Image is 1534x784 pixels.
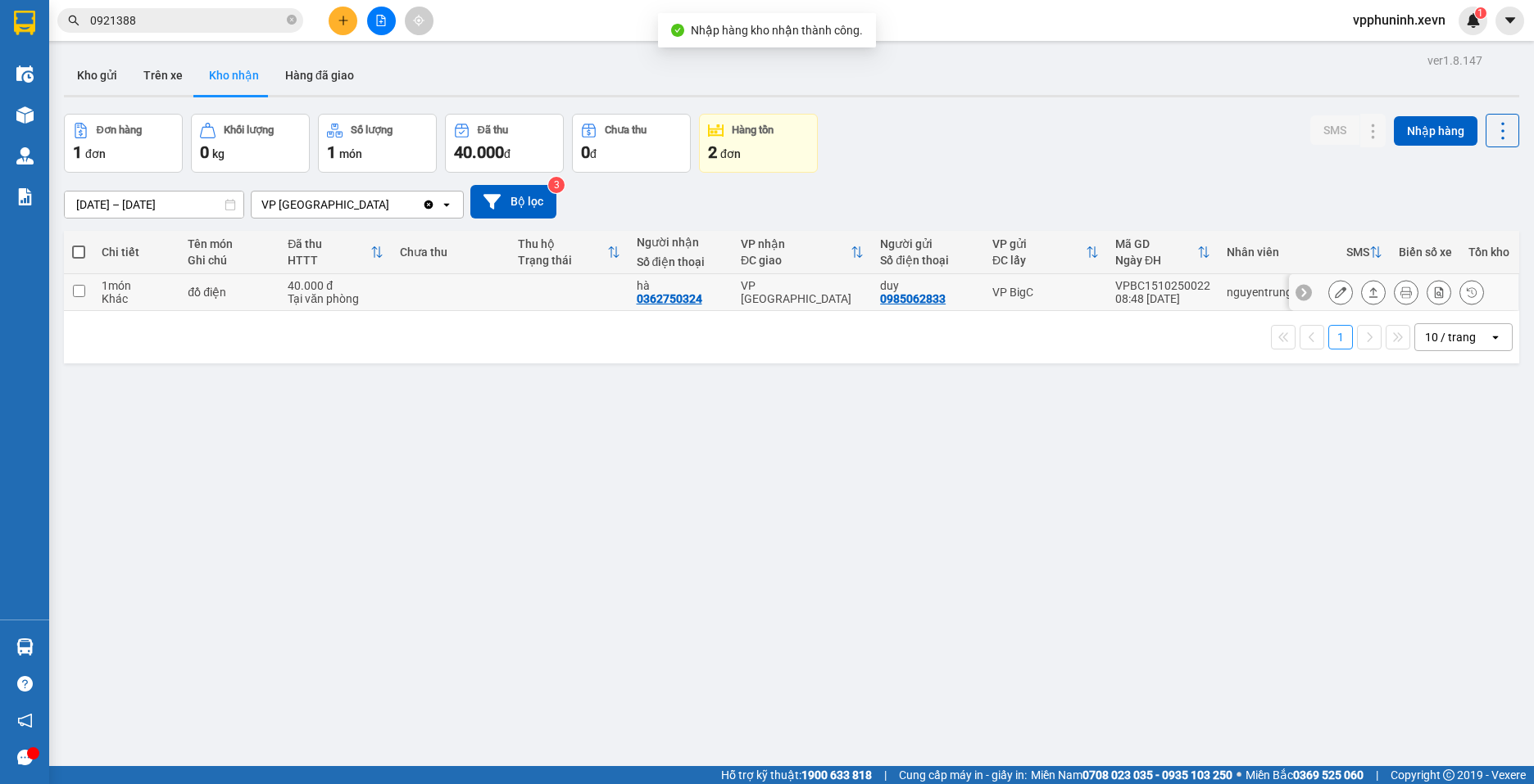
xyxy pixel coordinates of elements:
[188,286,271,299] div: đồ điện
[732,124,774,136] div: Hàng tồn
[288,292,383,305] div: Tại văn phòng
[102,246,171,259] div: Chi tiết
[287,15,297,25] span: close-circle
[445,114,564,173] button: Đã thu40.000đ
[637,292,702,305] div: 0362750324
[984,231,1107,274] th: Toggle SortBy
[518,254,606,267] div: Trạng thái
[351,124,393,136] div: Số lượng
[637,279,725,292] div: hà
[741,237,851,250] div: VP nhận
[572,114,691,173] button: Chưa thu0đ
[200,142,209,162] span: 0
[510,231,628,274] th: Toggle SortBy
[90,11,284,29] input: Tìm tên, số ĐT hoặc mã đơn
[16,147,34,164] img: warehouse-icon
[64,56,130,95] button: Kho gửi
[17,713,33,728] span: notification
[1495,7,1524,35] button: caret-down
[691,24,863,37] span: Nhập hàng kho nhận thành công.
[733,231,872,274] th: Toggle SortBy
[16,106,34,124] img: warehouse-icon
[637,255,725,268] div: Số điện thoại
[405,7,433,35] button: aim
[884,766,887,784] span: |
[518,237,606,250] div: Thu hộ
[1399,246,1452,259] div: Biển số xe
[899,766,1027,784] span: Cung cấp máy in - giấy in:
[14,11,35,35] img: logo-vxr
[801,768,872,782] strong: 1900 633 818
[699,114,818,173] button: Hàng tồn2đơn
[1443,769,1455,781] span: copyright
[422,198,435,211] svg: Clear value
[16,188,34,205] img: solution-icon
[1394,116,1477,146] button: Nhập hàng
[1031,766,1232,784] span: Miền Nam
[375,15,387,26] span: file-add
[880,279,976,292] div: duy
[1227,286,1330,299] div: nguyentrungtu.xevn
[1246,766,1364,784] span: Miền Bắc
[1115,254,1197,267] div: Ngày ĐH
[102,279,171,292] div: 1 món
[1477,7,1483,19] span: 1
[504,147,511,160] span: đ
[1115,292,1210,305] div: 08:48 [DATE]
[1489,331,1502,344] svg: open
[478,124,508,136] div: Đã thu
[65,191,243,218] input: Select a date range.
[327,142,336,162] span: 1
[17,676,33,692] span: question-circle
[17,750,33,765] span: message
[1082,768,1232,782] strong: 0708 023 035 - 0935 103 250
[1466,13,1481,28] img: icon-new-feature
[339,147,362,160] span: món
[338,15,349,26] span: plus
[272,56,367,95] button: Hàng đã giao
[329,7,357,35] button: plus
[188,237,271,250] div: Tên món
[288,254,370,267] div: HTTT
[318,114,437,173] button: Số lượng1món
[196,56,272,95] button: Kho nhận
[708,142,717,162] span: 2
[741,279,864,305] div: VP [GEOGRAPHIC_DATA]
[454,142,504,162] span: 40.000
[720,147,741,160] span: đơn
[992,254,1086,267] div: ĐC lấy
[1427,52,1482,70] div: ver 1.8.147
[188,254,271,267] div: Ghi chú
[1340,10,1459,30] span: vpphuninh.xevn
[20,119,244,173] b: GỬI : VP [GEOGRAPHIC_DATA]
[590,147,597,160] span: đ
[671,24,684,37] span: check-circle
[548,177,565,193] sup: 3
[581,142,590,162] span: 0
[97,124,142,136] div: Đơn hàng
[400,246,501,259] div: Chưa thu
[880,292,946,305] div: 0985062833
[16,638,34,656] img: warehouse-icon
[102,292,171,305] div: Khác
[470,185,556,219] button: Bộ lọc
[130,56,196,95] button: Trên xe
[1293,768,1364,782] strong: 0369 525 060
[1227,246,1330,259] div: Nhân viên
[212,147,225,160] span: kg
[287,13,297,29] span: close-circle
[391,196,393,213] input: Selected VP Phù Ninh.
[191,114,310,173] button: Khối lượng0kg
[1503,13,1518,28] span: caret-down
[261,196,389,213] div: VP [GEOGRAPHIC_DATA]
[992,237,1086,250] div: VP gửi
[73,142,82,162] span: 1
[741,254,851,267] div: ĐC giao
[880,254,976,267] div: Số điện thoại
[992,286,1099,299] div: VP BigC
[1115,237,1197,250] div: Mã GD
[1475,7,1486,19] sup: 1
[1328,280,1353,304] div: Sửa đơn hàng
[1376,766,1378,784] span: |
[605,124,647,136] div: Chưa thu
